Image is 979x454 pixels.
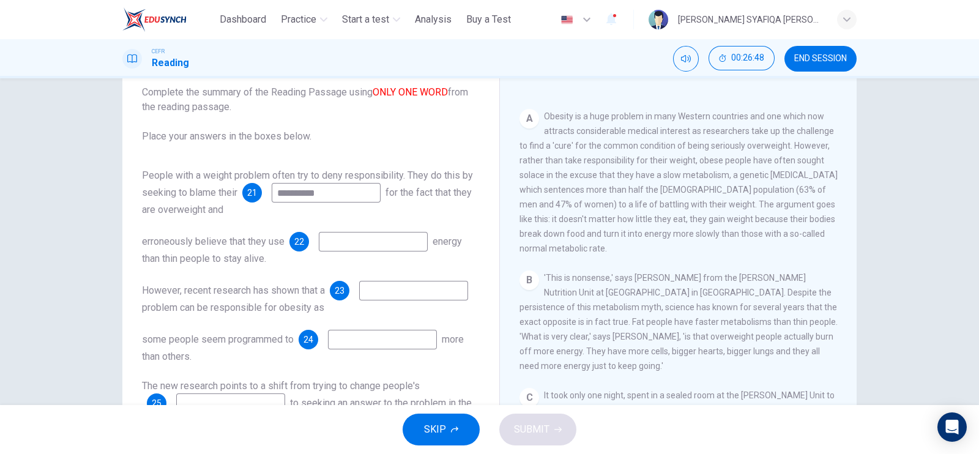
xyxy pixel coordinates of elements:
[247,188,257,197] span: 21
[122,7,187,32] img: ELTC logo
[519,111,838,253] span: Obesity is a huge problem in many Western countries and one which now attracts considerable medic...
[415,12,452,27] span: Analysis
[281,12,316,27] span: Practice
[678,12,822,27] div: [PERSON_NAME] SYAFIQA [PERSON_NAME]
[152,399,162,407] span: 25
[303,335,313,344] span: 24
[784,46,857,72] button: END SESSION
[673,46,699,72] div: Mute
[335,286,344,295] span: 23
[731,53,764,63] span: 00:26:48
[142,397,472,426] span: to seeking an answer to the problem in the laboratory.
[122,7,215,32] a: ELTC logo
[294,237,304,246] span: 22
[276,9,332,31] button: Practice
[519,388,539,407] div: C
[519,109,539,128] div: A
[559,15,575,24] img: en
[373,86,448,98] font: ONLY ONE WORD
[410,9,456,31] button: Analysis
[142,302,324,313] span: problem can be responsible for obesity as
[342,12,389,27] span: Start a test
[220,12,266,27] span: Dashboard
[424,421,446,438] span: SKIP
[649,10,668,29] img: Profile picture
[466,12,511,27] span: Buy a Test
[152,47,165,56] span: CEFR
[403,414,480,445] button: SKIP
[794,54,847,64] span: END SESSION
[937,412,967,442] div: Open Intercom Messenger
[215,9,271,31] button: Dashboard
[709,46,775,72] div: Hide
[519,270,539,290] div: B
[709,46,775,70] button: 00:26:48
[142,285,325,296] span: However, recent research has shown that a
[142,169,473,198] span: People with a weight problem often try to deny responsibility. They do this by seeking to blame t...
[461,9,516,31] button: Buy a Test
[142,85,480,144] span: Complete the summary of the Reading Passage using from the reading passage. Place your answers in...
[142,236,285,247] span: erroneously believe that they use
[142,333,294,345] span: some people seem programmed to
[337,9,405,31] button: Start a test
[142,380,420,392] span: The new research points to a shift from trying to change people's
[152,56,189,70] h1: Reading
[519,273,838,371] span: 'This is nonsense,' says [PERSON_NAME] from the [PERSON_NAME] Nutrition Unit at [GEOGRAPHIC_DATA]...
